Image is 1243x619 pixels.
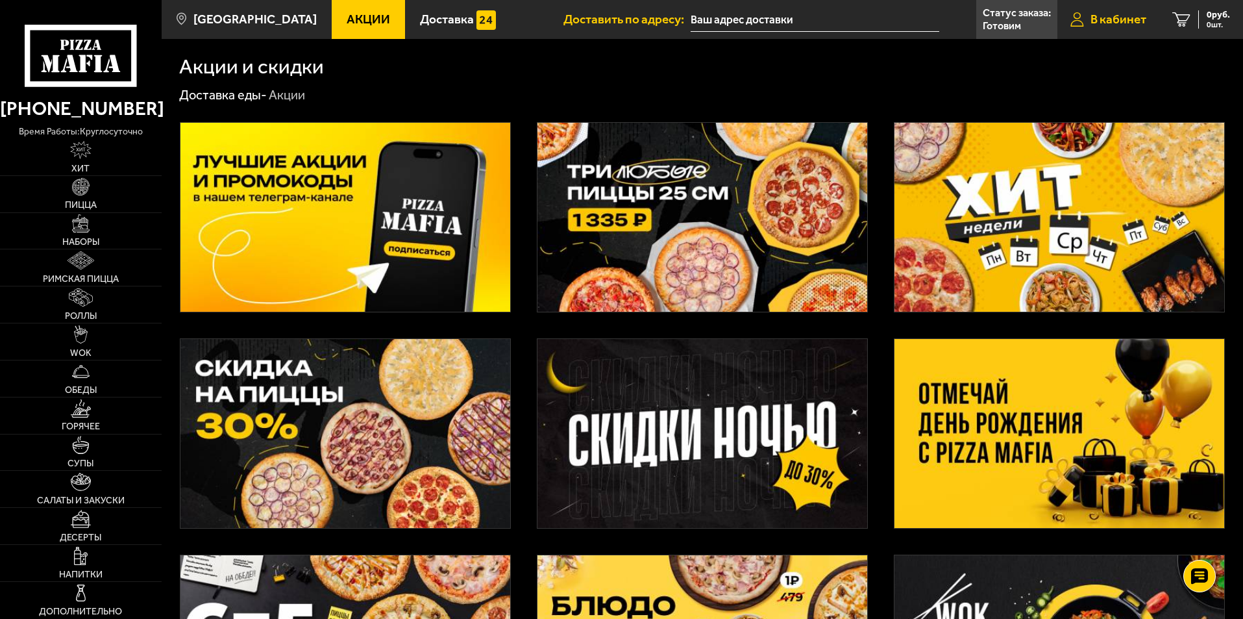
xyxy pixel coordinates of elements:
span: Горячее [62,422,100,431]
h1: Акции и скидки [179,57,324,77]
p: Статус заказа: [983,8,1051,18]
span: Десерты [60,533,101,542]
span: В кабинет [1090,13,1146,25]
span: Напитки [59,570,103,579]
span: Доставить по адресу: [563,13,691,25]
div: Акции [269,87,305,104]
span: Доставка [420,13,474,25]
span: Пицца [65,201,97,210]
span: Наборы [62,238,99,247]
span: Акции [347,13,390,25]
span: 0 шт. [1207,21,1230,29]
p: Готовим [983,21,1021,31]
span: Дополнительно [39,607,122,616]
span: Обеды [65,386,97,395]
span: Супы [68,459,93,468]
input: Ваш адрес доставки [691,8,939,32]
span: Роллы [65,312,97,321]
span: 0 руб. [1207,10,1230,19]
span: Римская пицца [43,275,119,284]
span: Салаты и закуски [37,496,125,505]
a: Доставка еды- [179,87,267,103]
span: Хит [71,164,90,173]
img: 15daf4d41897b9f0e9f617042186c801.svg [476,10,496,30]
span: WOK [70,349,92,358]
span: [GEOGRAPHIC_DATA] [193,13,317,25]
